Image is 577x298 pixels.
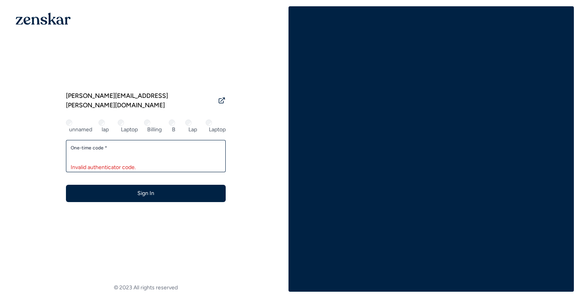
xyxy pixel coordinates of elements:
img: 1OGAJ2xQqyY4LXKgY66KYq0eOWRCkrZdAb3gUhuVAqdWPZE9SRJmCz+oDMSn4zDLXe31Ii730ItAGKgCKgCCgCikA4Av8PJUP... [16,13,71,25]
label: unnamed [69,126,92,133]
label: lap [102,126,109,133]
label: Laptop [209,126,226,133]
label: B [172,126,175,133]
label: Lap [188,126,197,133]
button: Sign In [66,185,226,202]
label: Laptop [121,126,138,133]
label: One-time code * [71,145,221,151]
label: Billing [147,126,162,133]
span: [PERSON_NAME][EMAIL_ADDRESS][PERSON_NAME][DOMAIN_NAME] [66,91,215,110]
footer: © 2023 All rights reserved [3,284,288,292]
div: Invalid authenticator code. [71,164,221,171]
